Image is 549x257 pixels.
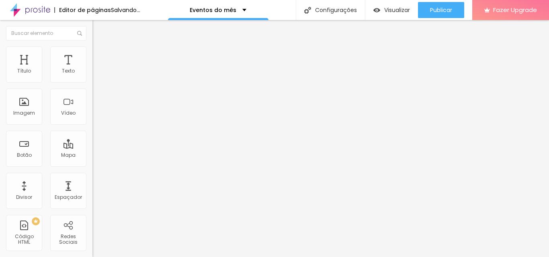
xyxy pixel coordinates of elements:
[54,7,111,13] div: Editor de páginas
[17,68,31,74] div: Título
[384,7,410,13] span: Visualizar
[8,234,40,245] div: Código HTML
[190,7,236,13] p: Eventos do mês
[92,20,549,257] iframe: Editor
[304,7,311,14] img: Icone
[77,31,82,36] img: Icone
[17,152,32,158] div: Botão
[373,7,380,14] img: view-1.svg
[16,194,32,200] div: Divisor
[430,7,452,13] span: Publicar
[111,7,140,13] div: Salvando...
[61,152,76,158] div: Mapa
[418,2,464,18] button: Publicar
[493,6,537,13] span: Fazer Upgrade
[61,110,76,116] div: Vídeo
[13,110,35,116] div: Imagem
[62,68,75,74] div: Texto
[52,234,84,245] div: Redes Sociais
[55,194,82,200] div: Espaçador
[365,2,418,18] button: Visualizar
[6,26,86,40] input: Buscar elemento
